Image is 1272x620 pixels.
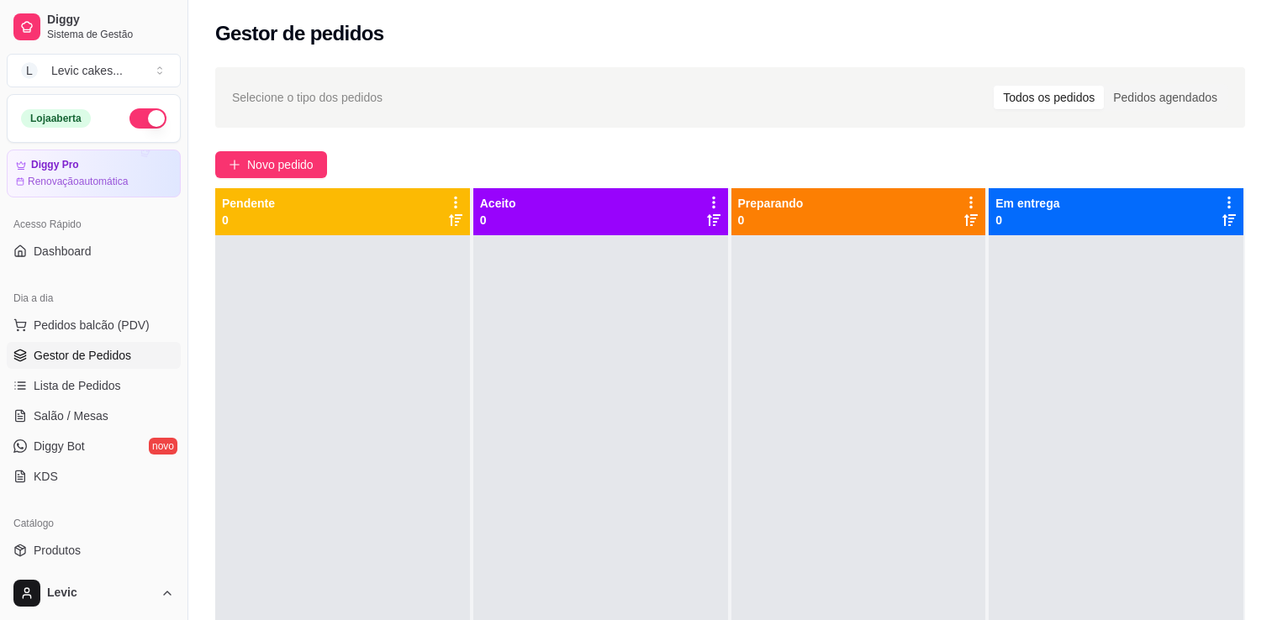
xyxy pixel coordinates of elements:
a: Gestor de Pedidos [7,342,181,369]
button: Alterar Status [129,108,166,129]
span: Diggy Bot [34,438,85,454]
div: Acesso Rápido [7,211,181,238]
span: Produtos [34,542,81,559]
h2: Gestor de pedidos [215,20,384,47]
article: Diggy Pro [31,159,79,171]
span: Selecione o tipo dos pedidos [232,88,383,107]
span: Sistema de Gestão [47,28,174,41]
a: Dashboard [7,238,181,265]
button: Select a team [7,54,181,87]
div: Catálogo [7,510,181,537]
span: Levic [47,586,154,601]
span: Dashboard [34,243,92,260]
p: Preparando [738,195,804,212]
button: Pedidos balcão (PDV) [7,312,181,339]
a: Produtos [7,537,181,564]
p: 0 [738,212,804,229]
a: Diggy Botnovo [7,433,181,460]
span: Novo pedido [247,155,314,174]
a: Diggy ProRenovaçãoautomática [7,150,181,197]
p: 0 [222,212,275,229]
a: Lista de Pedidos [7,372,181,399]
span: Gestor de Pedidos [34,347,131,364]
span: Pedidos balcão (PDV) [34,317,150,334]
p: Em entrega [995,195,1059,212]
div: Todos os pedidos [994,86,1104,109]
button: Novo pedido [215,151,327,178]
p: Aceito [480,195,516,212]
div: Pedidos agendados [1104,86,1227,109]
span: Diggy [47,13,174,28]
span: Salão / Mesas [34,407,108,424]
span: Lista de Pedidos [34,377,121,394]
button: Levic [7,573,181,613]
a: DiggySistema de Gestão [7,7,181,47]
span: KDS [34,468,58,485]
article: Renovação automática [28,175,128,188]
p: Pendente [222,195,275,212]
a: KDS [7,463,181,490]
span: plus [229,159,240,171]
p: 0 [480,212,516,229]
span: L [21,62,38,79]
div: Levic cakes ... [51,62,123,79]
div: Loja aberta [21,109,91,128]
p: 0 [995,212,1059,229]
a: Salão / Mesas [7,402,181,429]
div: Dia a dia [7,285,181,312]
